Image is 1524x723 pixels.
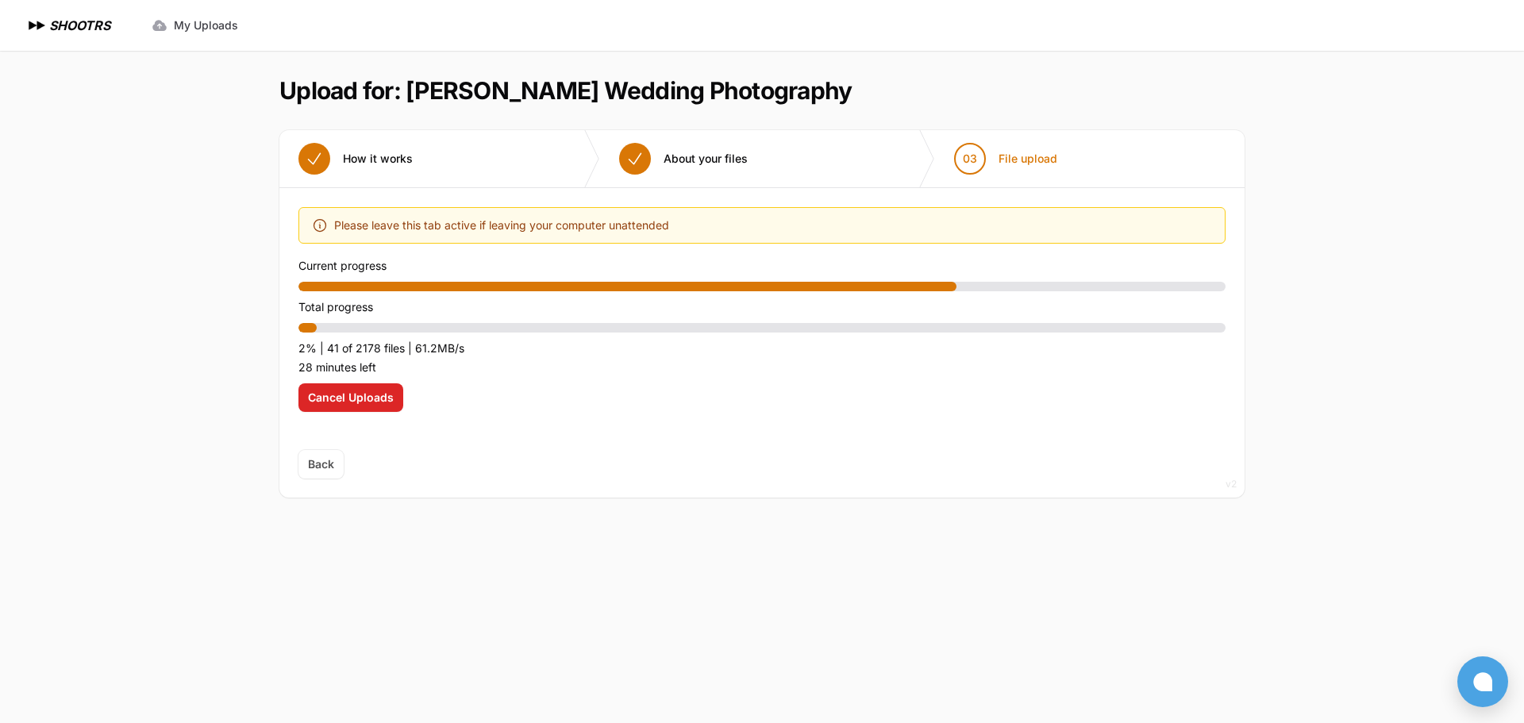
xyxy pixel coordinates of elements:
span: Please leave this tab active if leaving your computer unattended [334,216,669,235]
button: Cancel Uploads [298,383,403,412]
span: How it works [343,151,413,167]
p: 2% | 41 of 2178 files | 61.2MB/s [298,339,1226,358]
div: v2 [1226,475,1237,494]
a: My Uploads [142,11,248,40]
button: About your files [600,130,767,187]
p: Current progress [298,256,1226,275]
span: 03 [963,151,977,167]
h1: SHOOTRS [49,16,110,35]
p: Total progress [298,298,1226,317]
button: How it works [279,130,432,187]
span: Cancel Uploads [308,390,394,406]
span: About your files [664,151,748,167]
h1: Upload for: [PERSON_NAME] Wedding Photography [279,76,852,105]
span: My Uploads [174,17,238,33]
span: File upload [999,151,1057,167]
a: SHOOTRS SHOOTRS [25,16,110,35]
p: 28 minutes left [298,358,1226,377]
button: Open chat window [1457,656,1508,707]
img: SHOOTRS [25,16,49,35]
button: 03 File upload [935,130,1076,187]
